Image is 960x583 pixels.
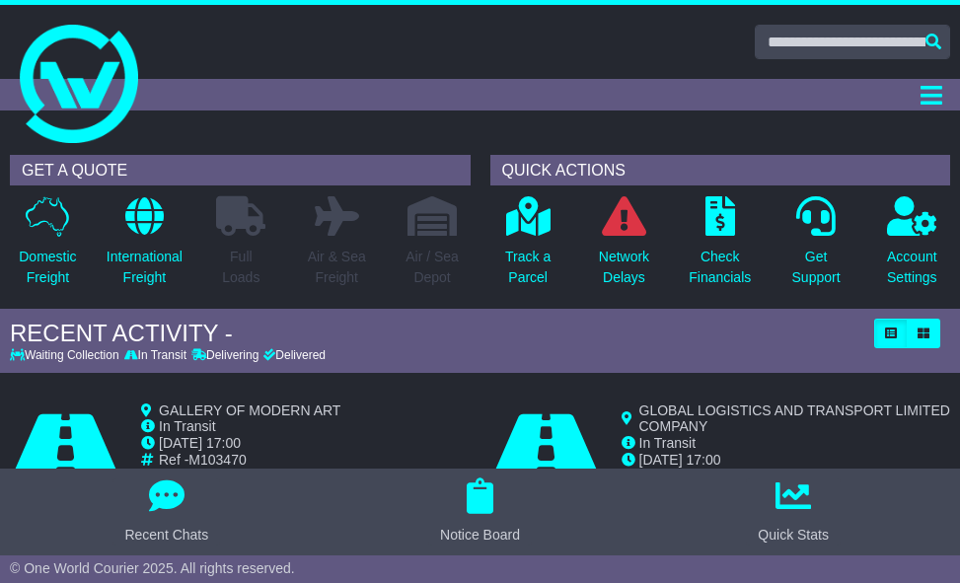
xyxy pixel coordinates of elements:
[792,247,841,288] p: Get Support
[308,247,366,288] p: Air & Sea Freight
[639,452,721,468] span: [DATE] 17:00
[490,155,951,185] div: QUICK ACTIONS
[505,247,551,288] p: Track a Parcel
[107,247,183,288] p: International Freight
[639,435,697,451] span: In Transit
[599,247,649,288] p: Network Delays
[428,478,532,546] button: Notice Board
[10,348,121,362] div: Waiting Collection
[159,402,340,418] span: GALLERY OF MODERN ART
[689,247,751,288] p: Check Financials
[406,247,459,288] p: Air / Sea Depot
[121,348,188,362] div: In Transit
[19,247,76,288] p: Domestic Freight
[10,320,864,348] div: RECENT ACTIVITY -
[912,79,950,110] button: Toggle navigation
[18,195,77,299] a: DomesticFreight
[106,195,184,299] a: InternationalFreight
[887,247,937,288] p: Account Settings
[124,525,208,546] div: Recent Chats
[216,247,265,288] p: Full Loads
[886,195,938,299] a: AccountSettings
[159,452,340,469] td: Ref -
[440,525,520,546] div: Notice Board
[112,478,220,546] button: Recent Chats
[188,452,246,468] span: M103470
[188,348,260,362] div: Delivering
[746,478,841,546] button: Quick Stats
[791,195,842,299] a: GetSupport
[758,525,829,546] div: Quick Stats
[504,195,552,299] a: Track aParcel
[159,435,241,451] span: [DATE] 17:00
[159,418,216,434] span: In Transit
[598,195,650,299] a: NetworkDelays
[261,348,326,362] div: Delivered
[10,155,471,185] div: GET A QUOTE
[639,402,950,435] span: GLOBAL LOGISTICS AND TRANSPORT LIMITED COMPANY
[10,560,295,576] span: © One World Courier 2025. All rights reserved.
[688,195,752,299] a: CheckFinancials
